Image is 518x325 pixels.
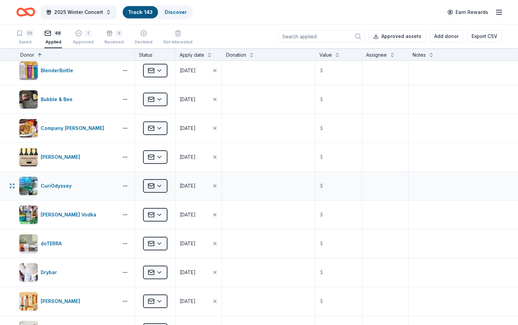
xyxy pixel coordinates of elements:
[176,85,222,114] button: [DATE]
[104,39,124,45] div: Received
[41,211,99,219] div: [PERSON_NAME] Vodka
[19,148,38,166] img: Image for Concannon Vineyard
[369,30,426,42] button: Approved assets
[180,95,196,103] div: [DATE]
[176,114,222,142] button: [DATE]
[165,9,187,15] a: Discover
[41,297,83,305] div: [PERSON_NAME]
[180,51,204,59] div: Apply date
[176,229,222,258] button: [DATE]
[19,61,38,80] img: Image for BlenderBottle
[19,234,38,253] img: Image for doTERRA
[41,182,74,190] div: CuriOdyssey
[180,268,196,276] div: [DATE]
[443,6,492,18] a: Earn Rewards
[44,27,62,48] button: 68Applied
[54,8,103,16] span: 2025 Winter Concert
[180,66,196,75] div: [DATE]
[44,39,62,45] div: Applied
[122,5,193,19] button: Track· 143Discover
[430,30,463,42] button: Add donor
[19,206,38,224] img: Image for Dixie Vodka
[176,287,222,316] button: [DATE]
[19,119,116,138] button: Image for Company BrinkerCompany [PERSON_NAME]
[163,39,193,45] div: Not interested
[135,39,153,45] div: Declined
[176,143,222,171] button: [DATE]
[413,51,426,59] div: Notes
[19,177,38,195] img: Image for CuriOdyssey
[19,234,116,253] button: Image for doTERRAdoTERRA
[163,27,193,48] button: Not interested
[278,30,365,42] input: Search applied
[104,27,124,48] button: 4Received
[180,240,196,248] div: [DATE]
[116,30,122,37] div: 4
[54,30,62,37] div: 68
[41,95,75,103] div: Bubble & Bee
[19,148,116,167] button: Image for Concannon Vineyard[PERSON_NAME]
[16,4,35,20] a: Home
[19,176,116,195] button: Image for CuriOdysseyCuriOdyssey
[19,119,38,137] img: Image for Company Brinker
[41,124,107,132] div: Company [PERSON_NAME]
[19,292,116,311] button: Image for Elizabeth Arden[PERSON_NAME]
[20,51,34,59] div: Donor
[19,263,38,282] img: Image for Drybar
[19,90,116,109] button: Image for Bubble & BeeBubble & Bee
[19,292,38,310] img: Image for Elizabeth Arden
[135,27,153,48] button: Declined
[135,48,176,60] div: Status
[176,172,222,200] button: [DATE]
[176,200,222,229] button: [DATE]
[41,268,60,276] div: Drybar
[180,297,196,305] div: [DATE]
[19,205,116,224] button: Image for Dixie Vodka[PERSON_NAME] Vodka
[128,9,153,15] a: Track· 143
[226,51,246,59] div: Donation
[16,27,34,48] button: 59Saved
[467,30,502,42] button: Export CSV
[41,5,117,19] button: 2025 Winter Concert
[73,27,94,48] button: 1Approved
[180,211,196,219] div: [DATE]
[366,51,387,59] div: Assignee
[19,263,116,282] button: Image for DrybarDrybar
[41,240,64,248] div: doTERRA
[19,90,38,109] img: Image for Bubble & Bee
[41,66,76,75] div: BlenderBottle
[180,182,196,190] div: [DATE]
[176,258,222,287] button: [DATE]
[19,61,116,80] button: Image for BlenderBottleBlenderBottle
[85,30,92,37] div: 1
[319,51,332,59] div: Value
[73,39,94,45] div: Approved
[176,56,222,85] button: [DATE]
[180,124,196,132] div: [DATE]
[41,153,83,161] div: [PERSON_NAME]
[26,30,34,37] div: 59
[16,39,34,45] div: Saved
[180,153,196,161] div: [DATE]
